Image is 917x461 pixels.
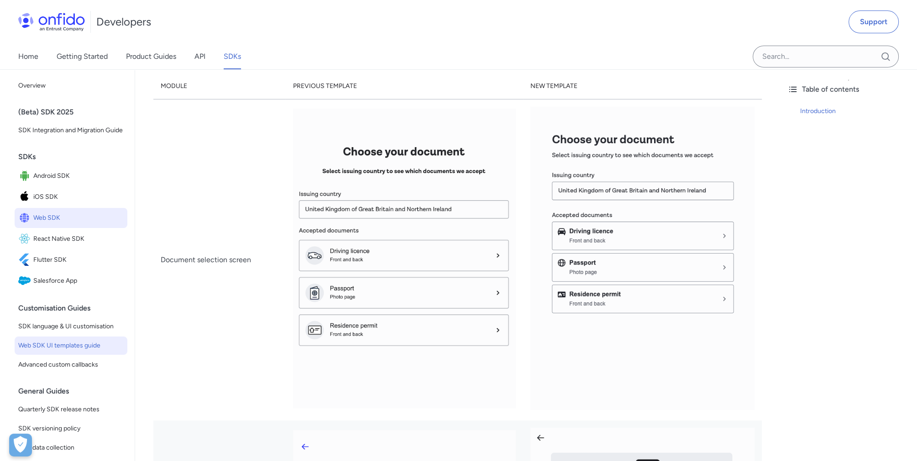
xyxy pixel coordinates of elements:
[523,73,762,99] th: New template
[96,15,151,29] h1: Developers
[286,73,523,99] th: Previous template
[800,106,910,117] a: Introduction
[153,99,286,420] td: Document selection screen
[18,212,33,224] img: IconWeb SDK
[18,103,131,121] div: (Beta) SDK 2025
[18,321,124,332] span: SDK language & UI customisation
[194,44,205,69] a: API
[33,275,124,287] span: Salesforce App
[15,208,127,228] a: IconWeb SDKWeb SDK
[57,44,108,69] a: Getting Started
[293,109,516,408] img: Former doc selection
[18,359,124,370] span: Advanced custom callbacks
[18,423,124,434] span: SDK versioning policy
[18,13,85,31] img: Onfido Logo
[15,356,127,374] a: Advanced custom callbacks
[18,233,33,245] img: IconReact Native SDK
[18,299,131,317] div: Customisation Guides
[18,125,124,136] span: SDK Integration and Migration Guide
[15,229,127,249] a: IconReact Native SDKReact Native SDK
[18,148,131,166] div: SDKs
[15,439,127,457] a: SDK data collection
[18,80,124,91] span: Overview
[224,44,241,69] a: SDKs
[18,340,124,351] span: Web SDK UI templates guide
[18,442,124,453] span: SDK data collection
[849,10,899,33] a: Support
[18,254,33,266] img: IconFlutter SDK
[15,420,127,438] a: SDK versioning policy
[153,73,286,99] th: Module
[33,212,124,224] span: Web SDK
[33,254,124,266] span: Flutter SDK
[787,84,910,95] div: Table of contents
[530,107,755,410] img: New doc selection
[15,121,127,140] a: SDK Integration and Migration Guide
[753,46,899,67] input: Onfido search input field
[15,187,127,207] a: IconiOS SDKiOS SDK
[33,233,124,245] span: React Native SDK
[15,77,127,95] a: Overview
[9,434,32,456] div: Cookie Preferences
[33,170,124,182] span: Android SDK
[15,166,127,186] a: IconAndroid SDKAndroid SDK
[18,170,33,182] img: IconAndroid SDK
[126,44,176,69] a: Product Guides
[15,400,127,419] a: Quarterly SDK release notes
[18,191,33,203] img: IconiOS SDK
[15,250,127,270] a: IconFlutter SDKFlutter SDK
[18,44,38,69] a: Home
[9,434,32,456] button: Open Preferences
[18,275,33,287] img: IconSalesforce App
[18,404,124,415] span: Quarterly SDK release notes
[18,382,131,400] div: General Guides
[15,271,127,291] a: IconSalesforce AppSalesforce App
[15,317,127,336] a: SDK language & UI customisation
[33,191,124,203] span: iOS SDK
[15,337,127,355] a: Web SDK UI templates guide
